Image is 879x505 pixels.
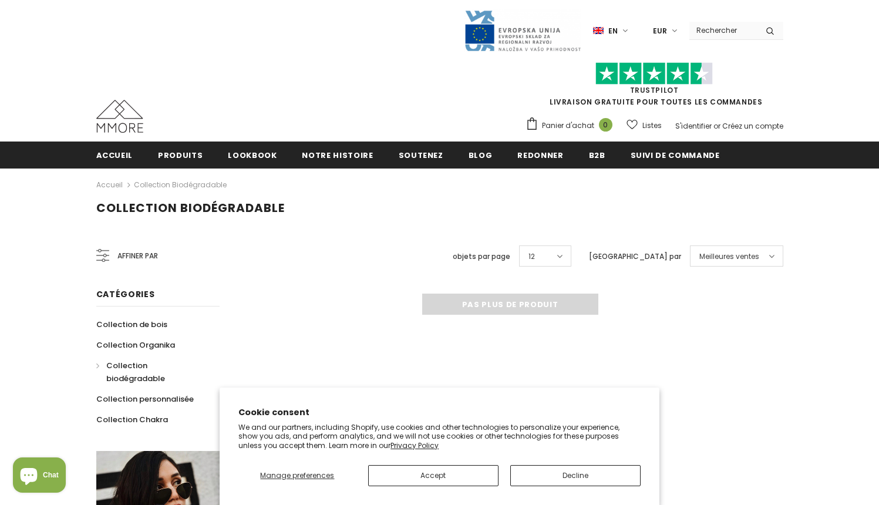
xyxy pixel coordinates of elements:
[528,251,535,262] span: 12
[117,250,158,262] span: Affiner par
[595,62,713,85] img: Faites confiance aux étoiles pilotes
[469,142,493,168] a: Blog
[96,319,167,330] span: Collection de bois
[96,100,143,133] img: Cas MMORE
[517,150,563,161] span: Redonner
[390,440,439,450] a: Privacy Policy
[302,142,373,168] a: Notre histoire
[589,150,605,161] span: B2B
[96,393,194,405] span: Collection personnalisée
[260,470,334,480] span: Manage preferences
[96,339,175,351] span: Collection Organika
[228,150,277,161] span: Lookbook
[722,121,783,131] a: Créez un compte
[158,142,203,168] a: Produits
[399,142,443,168] a: soutenez
[599,118,612,132] span: 0
[542,120,594,132] span: Panier d'achat
[631,142,720,168] a: Suivi de commande
[238,423,641,450] p: We and our partners, including Shopify, use cookies and other technologies to personalize your ex...
[631,150,720,161] span: Suivi de commande
[675,121,712,131] a: S'identifier
[713,121,720,131] span: or
[96,389,194,409] a: Collection personnalisée
[302,150,373,161] span: Notre histoire
[96,355,207,389] a: Collection biodégradable
[96,314,167,335] a: Collection de bois
[464,25,581,35] a: Javni Razpis
[469,150,493,161] span: Blog
[453,251,510,262] label: objets par page
[96,409,168,430] a: Collection Chakra
[593,26,604,36] img: i-lang-1.png
[589,142,605,168] a: B2B
[96,335,175,355] a: Collection Organika
[368,465,499,486] button: Accept
[608,25,618,37] span: en
[589,251,681,262] label: [GEOGRAPHIC_DATA] par
[689,22,757,39] input: Search Site
[134,180,227,190] a: Collection biodégradable
[642,120,662,132] span: Listes
[627,115,662,136] a: Listes
[96,200,285,216] span: Collection biodégradable
[526,117,618,134] a: Panier d'achat 0
[526,68,783,107] span: LIVRAISON GRATUITE POUR TOUTES LES COMMANDES
[653,25,667,37] span: EUR
[399,150,443,161] span: soutenez
[630,85,679,95] a: TrustPilot
[228,142,277,168] a: Lookbook
[238,406,641,419] h2: Cookie consent
[699,251,759,262] span: Meilleures ventes
[510,465,641,486] button: Decline
[96,414,168,425] span: Collection Chakra
[96,142,133,168] a: Accueil
[96,150,133,161] span: Accueil
[96,288,155,300] span: Catégories
[464,9,581,52] img: Javni Razpis
[9,457,69,496] inbox-online-store-chat: Shopify online store chat
[158,150,203,161] span: Produits
[96,178,123,192] a: Accueil
[238,465,356,486] button: Manage preferences
[106,360,165,384] span: Collection biodégradable
[517,142,563,168] a: Redonner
